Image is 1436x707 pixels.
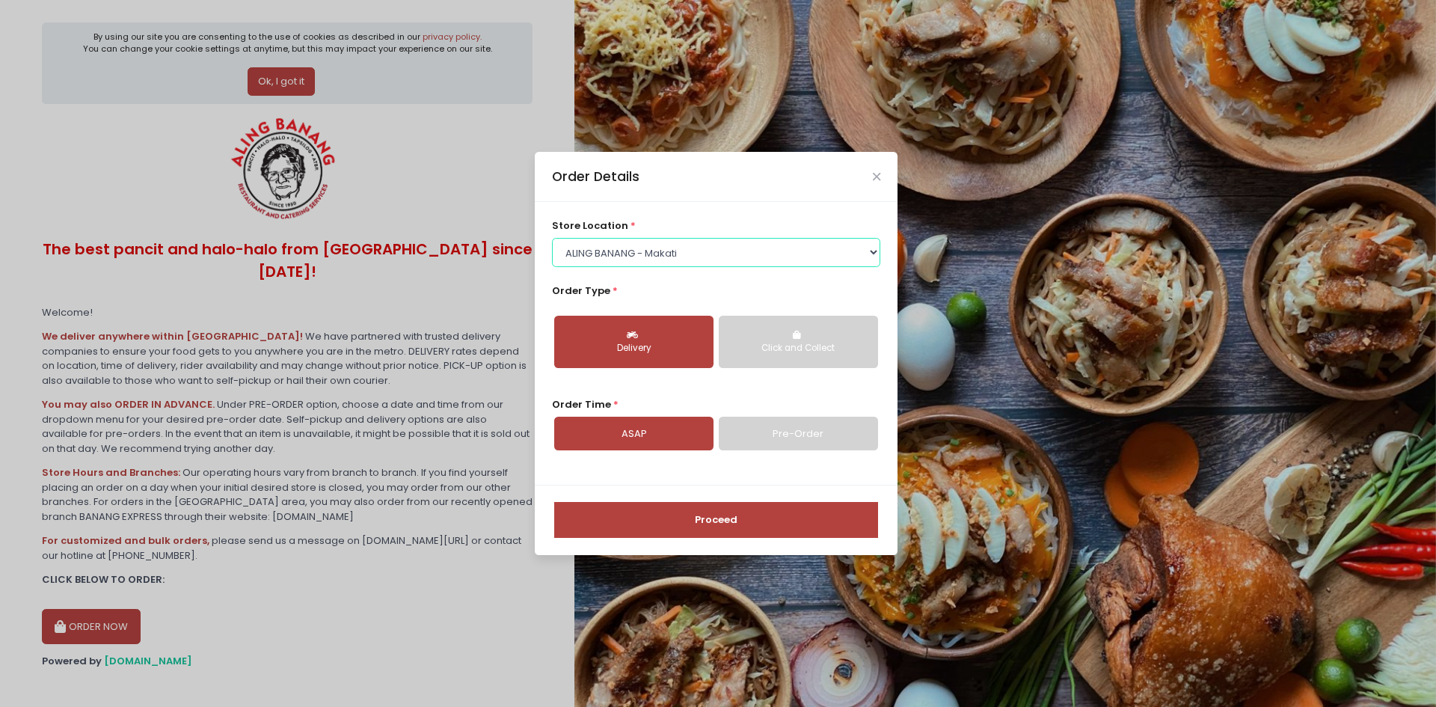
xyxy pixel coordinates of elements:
div: Delivery [565,342,703,355]
button: Proceed [554,502,878,538]
button: Close [873,173,880,180]
a: Pre-Order [719,417,878,451]
a: ASAP [554,417,714,451]
div: Order Details [552,167,639,186]
span: store location [552,218,628,233]
span: Order Time [552,397,611,411]
button: Click and Collect [719,316,878,368]
span: Order Type [552,284,610,298]
div: Click and Collect [729,342,868,355]
button: Delivery [554,316,714,368]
